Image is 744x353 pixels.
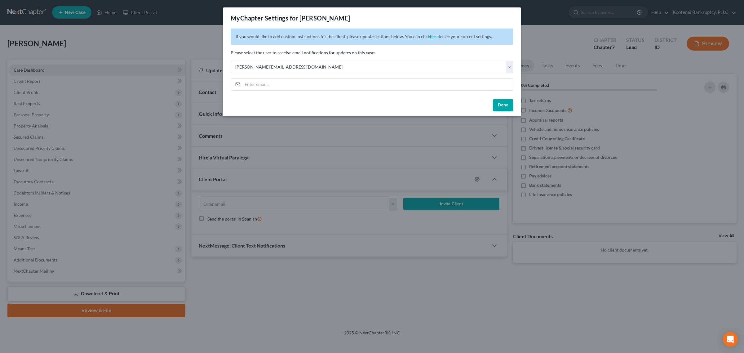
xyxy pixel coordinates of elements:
span: You can click to see your current settings. [405,34,492,39]
div: MyChapter Settings for [PERSON_NAME] [231,14,350,22]
p: Please select the user to receive email notifications for updates on this case: [231,50,513,56]
button: Done [493,99,513,112]
span: If you would like to add custom instructions for the client, please update sections below. [236,34,404,39]
input: Enter email... [242,78,513,90]
a: here [430,34,439,39]
div: Open Intercom Messenger [723,332,738,347]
